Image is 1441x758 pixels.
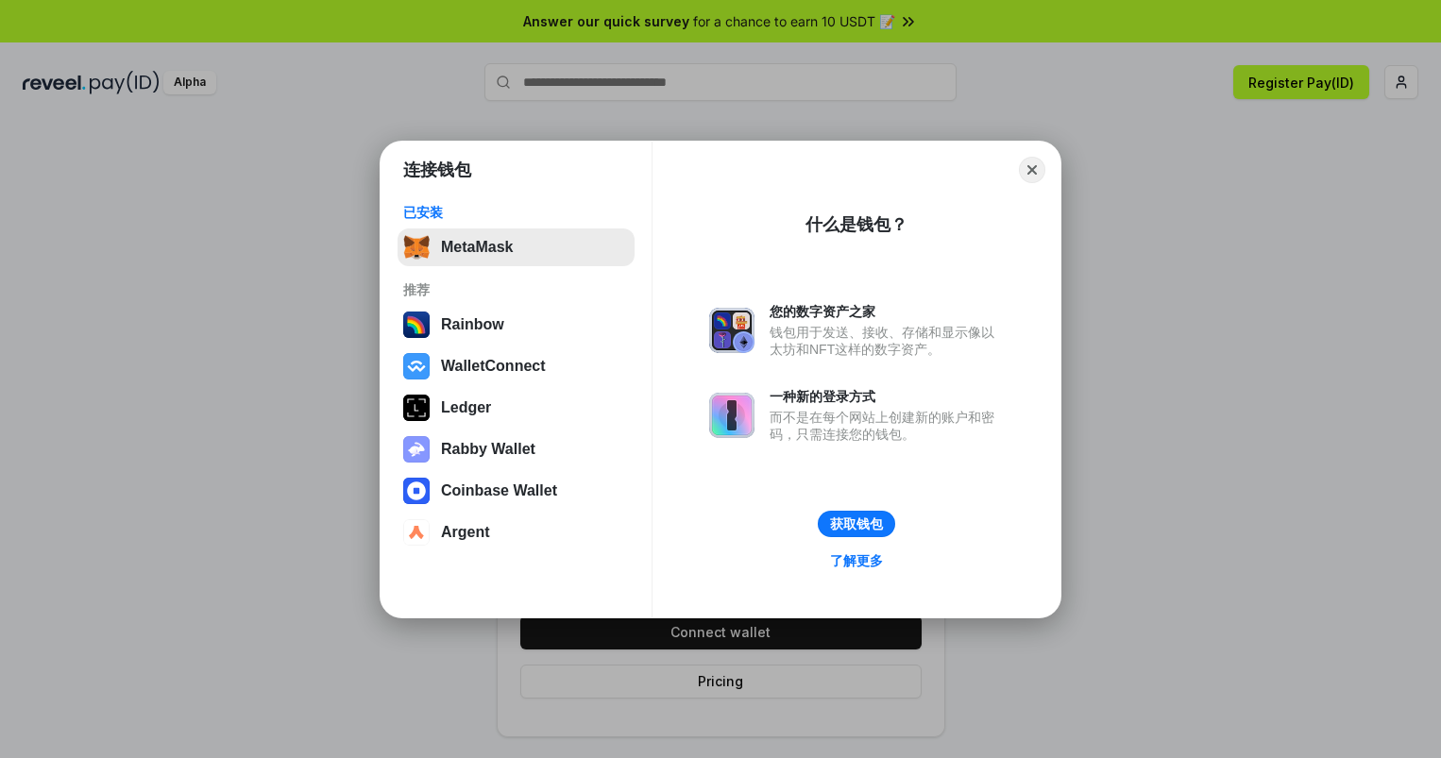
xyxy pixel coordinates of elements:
button: Ledger [398,389,635,427]
button: Close [1019,157,1045,183]
img: svg+xml,%3Csvg%20xmlns%3D%22http%3A%2F%2Fwww.w3.org%2F2000%2Fsvg%22%20fill%3D%22none%22%20viewBox... [403,436,430,463]
div: 一种新的登录方式 [770,388,1004,405]
button: Rainbow [398,306,635,344]
a: 了解更多 [819,548,894,573]
button: MetaMask [398,228,635,266]
img: svg+xml,%3Csvg%20width%3D%22120%22%20height%3D%22120%22%20viewBox%3D%220%200%20120%20120%22%20fil... [403,312,430,338]
div: MetaMask [441,239,513,256]
img: svg+xml,%3Csvg%20width%3D%2228%22%20height%3D%2228%22%20viewBox%3D%220%200%2028%2028%22%20fill%3D... [403,478,430,504]
img: svg+xml,%3Csvg%20width%3D%2228%22%20height%3D%2228%22%20viewBox%3D%220%200%2028%2028%22%20fill%3D... [403,353,430,379]
button: Coinbase Wallet [398,472,635,510]
img: svg+xml,%3Csvg%20xmlns%3D%22http%3A%2F%2Fwww.w3.org%2F2000%2Fsvg%22%20fill%3D%22none%22%20viewBox... [709,308,754,353]
button: Argent [398,514,635,551]
div: Ledger [441,399,491,416]
div: WalletConnect [441,358,546,375]
div: 什么是钱包？ [805,213,907,236]
button: Rabby Wallet [398,430,635,468]
div: 已安装 [403,204,629,221]
img: svg+xml,%3Csvg%20xmlns%3D%22http%3A%2F%2Fwww.w3.org%2F2000%2Fsvg%22%20fill%3D%22none%22%20viewBox... [709,393,754,438]
div: 了解更多 [830,552,883,569]
div: 您的数字资产之家 [770,303,1004,320]
img: svg+xml,%3Csvg%20xmlns%3D%22http%3A%2F%2Fwww.w3.org%2F2000%2Fsvg%22%20width%3D%2228%22%20height%3... [403,395,430,421]
div: Rabby Wallet [441,441,535,458]
div: 推荐 [403,281,629,298]
div: 获取钱包 [830,515,883,532]
button: 获取钱包 [818,511,895,537]
div: Coinbase Wallet [441,482,557,499]
div: 钱包用于发送、接收、存储和显示像以太坊和NFT这样的数字资产。 [770,324,1004,358]
div: Rainbow [441,316,504,333]
h1: 连接钱包 [403,159,471,181]
div: 而不是在每个网站上创建新的账户和密码，只需连接您的钱包。 [770,409,1004,443]
img: svg+xml,%3Csvg%20fill%3D%22none%22%20height%3D%2233%22%20viewBox%3D%220%200%2035%2033%22%20width%... [403,234,430,261]
button: WalletConnect [398,347,635,385]
div: Argent [441,524,490,541]
img: svg+xml,%3Csvg%20width%3D%2228%22%20height%3D%2228%22%20viewBox%3D%220%200%2028%2028%22%20fill%3D... [403,519,430,546]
